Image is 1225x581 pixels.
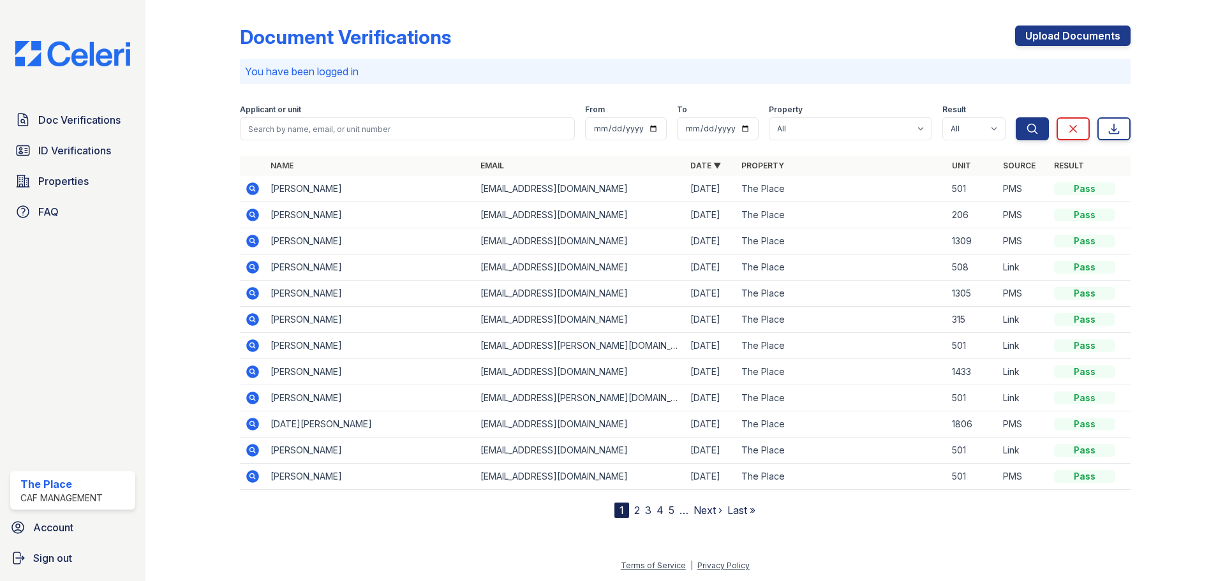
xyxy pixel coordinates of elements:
[265,411,475,438] td: [DATE][PERSON_NAME]
[669,504,674,517] a: 5
[38,112,121,128] span: Doc Verifications
[998,202,1049,228] td: PMS
[265,385,475,411] td: [PERSON_NAME]
[265,176,475,202] td: [PERSON_NAME]
[475,333,685,359] td: [EMAIL_ADDRESS][PERSON_NAME][DOMAIN_NAME]
[10,138,135,163] a: ID Verifications
[741,161,784,170] a: Property
[475,254,685,281] td: [EMAIL_ADDRESS][DOMAIN_NAME]
[947,411,998,438] td: 1806
[998,359,1049,385] td: Link
[245,64,1125,79] p: You have been logged in
[685,464,736,490] td: [DATE]
[677,105,687,115] label: To
[998,333,1049,359] td: Link
[998,385,1049,411] td: Link
[1015,26,1131,46] a: Upload Documents
[265,281,475,307] td: [PERSON_NAME]
[947,359,998,385] td: 1433
[240,117,575,140] input: Search by name, email, or unit number
[947,438,998,464] td: 501
[265,202,475,228] td: [PERSON_NAME]
[265,464,475,490] td: [PERSON_NAME]
[947,307,998,333] td: 315
[736,228,946,254] td: The Place
[38,173,89,189] span: Properties
[1054,392,1115,404] div: Pass
[998,176,1049,202] td: PMS
[685,254,736,281] td: [DATE]
[5,545,140,571] a: Sign out
[1054,209,1115,221] div: Pass
[947,202,998,228] td: 206
[947,176,998,202] td: 501
[685,411,736,438] td: [DATE]
[685,202,736,228] td: [DATE]
[947,254,998,281] td: 508
[736,385,946,411] td: The Place
[679,503,688,518] span: …
[10,107,135,133] a: Doc Verifications
[5,515,140,540] a: Account
[998,464,1049,490] td: PMS
[947,281,998,307] td: 1305
[475,411,685,438] td: [EMAIL_ADDRESS][DOMAIN_NAME]
[947,333,998,359] td: 501
[20,492,103,504] div: CAF Management
[614,503,629,518] div: 1
[38,143,111,158] span: ID Verifications
[947,385,998,411] td: 501
[727,504,755,517] a: Last »
[475,281,685,307] td: [EMAIL_ADDRESS][DOMAIN_NAME]
[998,254,1049,281] td: Link
[697,561,750,570] a: Privacy Policy
[685,176,736,202] td: [DATE]
[1054,444,1115,457] div: Pass
[690,561,693,570] div: |
[240,26,451,48] div: Document Verifications
[585,105,605,115] label: From
[5,41,140,66] img: CE_Logo_Blue-a8612792a0a2168367f1c8372b55b34899dd931a85d93a1a3d3e32e68fde9ad4.png
[690,161,721,170] a: Date ▼
[1054,313,1115,326] div: Pass
[769,105,803,115] label: Property
[1054,235,1115,247] div: Pass
[736,254,946,281] td: The Place
[265,438,475,464] td: [PERSON_NAME]
[685,359,736,385] td: [DATE]
[1054,261,1115,274] div: Pass
[694,504,722,517] a: Next ›
[475,228,685,254] td: [EMAIL_ADDRESS][DOMAIN_NAME]
[475,438,685,464] td: [EMAIL_ADDRESS][DOMAIN_NAME]
[33,520,73,535] span: Account
[38,204,59,219] span: FAQ
[33,550,72,566] span: Sign out
[265,307,475,333] td: [PERSON_NAME]
[1003,161,1036,170] a: Source
[265,333,475,359] td: [PERSON_NAME]
[998,281,1049,307] td: PMS
[1054,182,1115,195] div: Pass
[736,307,946,333] td: The Place
[265,254,475,281] td: [PERSON_NAME]
[1054,339,1115,352] div: Pass
[998,228,1049,254] td: PMS
[736,176,946,202] td: The Place
[475,385,685,411] td: [EMAIL_ADDRESS][PERSON_NAME][DOMAIN_NAME]
[265,359,475,385] td: [PERSON_NAME]
[947,464,998,490] td: 501
[736,281,946,307] td: The Place
[20,476,103,492] div: The Place
[10,168,135,194] a: Properties
[736,438,946,464] td: The Place
[685,333,736,359] td: [DATE]
[685,438,736,464] td: [DATE]
[475,176,685,202] td: [EMAIL_ADDRESS][DOMAIN_NAME]
[736,464,946,490] td: The Place
[475,464,685,490] td: [EMAIL_ADDRESS][DOMAIN_NAME]
[1054,161,1084,170] a: Result
[952,161,971,170] a: Unit
[475,202,685,228] td: [EMAIL_ADDRESS][DOMAIN_NAME]
[657,504,664,517] a: 4
[645,504,651,517] a: 3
